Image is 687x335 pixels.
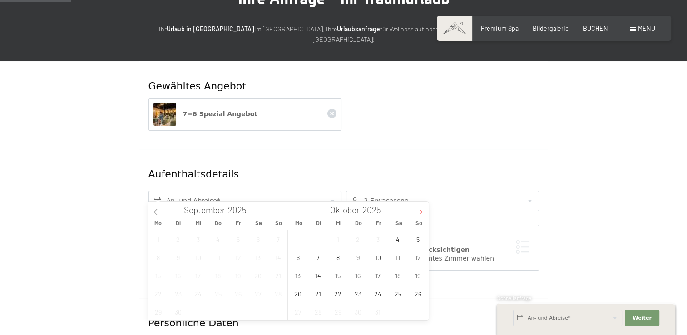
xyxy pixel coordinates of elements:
span: September 1, 2025 [149,230,167,248]
span: Oktober 3, 2025 [369,230,387,248]
span: Oktober [330,206,360,215]
span: Mi [329,220,349,226]
a: Premium Spa [481,25,519,32]
span: Oktober 17, 2025 [369,266,387,284]
span: September 27, 2025 [249,285,267,302]
span: Schnellanfrage [497,295,531,301]
span: Oktober 24, 2025 [369,285,387,302]
span: Oktober 1, 2025 [329,230,347,248]
span: Sa [389,220,409,226]
span: Oktober 16, 2025 [349,266,367,284]
span: September 30, 2025 [169,303,187,320]
div: Ich möchte ein bestimmtes Zimmer wählen [356,254,529,263]
span: Oktober 19, 2025 [409,266,427,284]
span: September [184,206,225,215]
button: Weiter [625,310,659,326]
span: September 22, 2025 [149,285,167,302]
span: September 13, 2025 [249,248,267,266]
span: September 23, 2025 [169,285,187,302]
p: Ihr im [GEOGRAPHIC_DATA]. Ihre für Wellness auf höchstem Niveau im Wellnesshotel in [GEOGRAPHIC_D... [144,24,544,44]
span: Fr [228,220,248,226]
span: Oktober 7, 2025 [309,248,327,266]
input: Year [225,205,255,215]
span: Weiter [633,315,652,322]
span: Oktober 2, 2025 [349,230,367,248]
span: Fr [369,220,389,226]
span: September 3, 2025 [189,230,207,248]
span: September 8, 2025 [149,248,167,266]
span: So [268,220,288,226]
span: 7=6 Spezial Angebot [183,110,257,118]
span: September 14, 2025 [269,248,287,266]
div: Aufenthaltsdetails [148,167,473,182]
span: September 10, 2025 [189,248,207,266]
span: Oktober 13, 2025 [289,266,307,284]
span: September 18, 2025 [209,266,227,284]
span: September 5, 2025 [229,230,247,248]
span: Sa [248,220,268,226]
span: September 11, 2025 [209,248,227,266]
span: September 25, 2025 [209,285,227,302]
span: Mo [148,220,168,226]
span: Oktober 14, 2025 [309,266,327,284]
span: Oktober 11, 2025 [389,248,407,266]
a: Bildergalerie [533,25,569,32]
span: Do [208,220,228,226]
span: September 16, 2025 [169,266,187,284]
span: Oktober 4, 2025 [389,230,407,248]
span: Oktober 29, 2025 [329,303,347,320]
strong: Urlaub in [GEOGRAPHIC_DATA] [167,25,254,33]
span: So [409,220,429,226]
span: Oktober 6, 2025 [289,248,307,266]
div: Zimmerwunsch berücksichtigen [356,246,529,255]
span: Oktober 27, 2025 [289,303,307,320]
span: September 9, 2025 [169,248,187,266]
span: September 21, 2025 [269,266,287,284]
span: Oktober 15, 2025 [329,266,347,284]
img: 7=6 Spezial Angebot [153,103,176,126]
span: September 6, 2025 [249,230,267,248]
span: September 20, 2025 [249,266,267,284]
span: Oktober 23, 2025 [349,285,367,302]
span: September 17, 2025 [189,266,207,284]
span: Oktober 31, 2025 [369,303,387,320]
span: Oktober 18, 2025 [389,266,407,284]
span: Oktober 5, 2025 [409,230,427,248]
span: Oktober 28, 2025 [309,303,327,320]
span: Oktober 10, 2025 [369,248,387,266]
span: Menü [638,25,655,32]
span: September 4, 2025 [209,230,227,248]
span: September 24, 2025 [189,285,207,302]
span: Mo [288,220,308,226]
div: Gewähltes Angebot [148,79,539,94]
span: Oktober 22, 2025 [329,285,347,302]
span: Oktober 20, 2025 [289,285,307,302]
span: Oktober 12, 2025 [409,248,427,266]
strong: Urlaubsanfrage [337,25,380,33]
span: Oktober 21, 2025 [309,285,327,302]
span: September 7, 2025 [269,230,287,248]
div: Persönliche Daten [148,316,539,330]
span: Di [309,220,329,226]
span: Do [349,220,369,226]
span: September 28, 2025 [269,285,287,302]
input: Year [360,205,390,215]
span: Oktober 26, 2025 [409,285,427,302]
span: September 2, 2025 [169,230,187,248]
span: September 26, 2025 [229,285,247,302]
span: September 15, 2025 [149,266,167,284]
span: Oktober 30, 2025 [349,303,367,320]
span: September 19, 2025 [229,266,247,284]
span: Oktober 8, 2025 [329,248,347,266]
span: September 12, 2025 [229,248,247,266]
span: September 29, 2025 [149,303,167,320]
span: Oktober 25, 2025 [389,285,407,302]
a: BUCHEN [583,25,608,32]
span: Di [168,220,188,226]
span: Mi [188,220,208,226]
span: Oktober 9, 2025 [349,248,367,266]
